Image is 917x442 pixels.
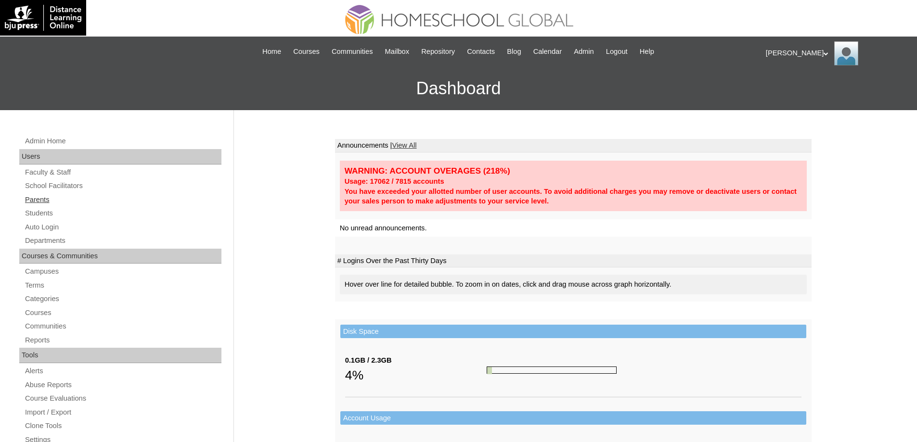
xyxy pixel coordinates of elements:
[293,46,320,57] span: Courses
[24,392,221,404] a: Course Evaluations
[5,67,912,110] h3: Dashboard
[24,406,221,418] a: Import / Export
[766,41,907,65] div: [PERSON_NAME]
[574,46,594,57] span: Admin
[345,165,802,177] div: WARNING: ACCOUNT OVERAGES (218%)
[24,221,221,233] a: Auto Login
[340,411,806,425] td: Account Usage
[635,46,659,57] a: Help
[24,334,221,346] a: Reports
[340,325,806,339] td: Disk Space
[416,46,460,57] a: Repository
[19,249,221,264] div: Courses & Communities
[392,141,416,149] a: View All
[332,46,373,57] span: Communities
[834,41,858,65] img: Ariane Ebuen
[340,275,807,294] div: Hover over line for detailed bubble. To zoom in on dates, click and drag mouse across graph horiz...
[380,46,414,57] a: Mailbox
[335,139,812,152] td: Announcements |
[533,46,562,57] span: Calendar
[601,46,633,57] a: Logout
[640,46,654,57] span: Help
[345,187,802,206] div: You have exceeded your allotted number of user accounts. To avoid additional charges you may remo...
[24,180,221,192] a: School Facilitators
[24,135,221,147] a: Admin Home
[345,355,487,366] div: 0.1GB / 2.3GB
[507,46,521,57] span: Blog
[19,348,221,363] div: Tools
[24,265,221,278] a: Campuses
[24,279,221,291] a: Terms
[24,420,221,432] a: Clone Tools
[24,166,221,178] a: Faculty & Staff
[421,46,455,57] span: Repository
[467,46,495,57] span: Contacts
[462,46,500,57] a: Contacts
[24,365,221,377] a: Alerts
[24,307,221,319] a: Courses
[24,293,221,305] a: Categories
[345,177,444,185] strong: Usage: 17062 / 7815 accounts
[529,46,567,57] a: Calendar
[24,207,221,219] a: Students
[385,46,410,57] span: Mailbox
[335,219,812,237] td: No unread announcements.
[569,46,599,57] a: Admin
[5,5,81,31] img: logo-white.png
[345,366,487,385] div: 4%
[502,46,526,57] a: Blog
[19,149,221,164] div: Users
[335,254,812,268] td: # Logins Over the Past Thirty Days
[606,46,628,57] span: Logout
[288,46,324,57] a: Courses
[24,235,221,247] a: Departments
[258,46,286,57] a: Home
[262,46,281,57] span: Home
[24,379,221,391] a: Abuse Reports
[327,46,378,57] a: Communities
[24,320,221,332] a: Communities
[24,194,221,206] a: Parents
